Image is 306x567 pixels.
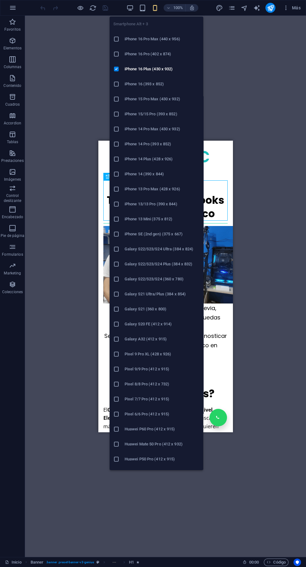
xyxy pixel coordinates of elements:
[125,200,200,208] h6: iPhone 13/13 Pro (390 x 844)
[125,410,200,418] h6: Pixel 6/6 Pro (412 x 915)
[125,35,200,43] h6: iPhone 16 Pro Max (440 x 956)
[189,5,195,11] i: Al redimensionar, ajustar el nivel de zoom automáticamente para ajustarse al dispositivo elegido.
[76,4,84,12] button: Haz clic para salir del modo de previsualización y seguir editando
[1,233,24,238] p: Pie de página
[4,64,22,69] p: Columnas
[125,305,200,313] h6: Galaxy S21 (360 x 800)
[31,559,44,566] span: Haz clic para seleccionar y doble clic para editar
[1,158,23,163] p: Prestaciones
[125,155,200,163] h6: iPhone 14 Plus (428 x 926)
[241,4,248,12] i: Navegador
[2,289,23,294] p: Colecciones
[46,559,94,566] span: . banner .preset-banner-v3-genius
[125,125,200,133] h6: iPhone 14 Pro Max (430 x 932)
[4,121,21,126] p: Accordion
[125,365,200,373] h6: Pixel 9/9 Pro (412 x 915)
[125,455,200,463] h6: Huawei P50 Pro (412 x 915)
[280,3,303,13] button: Más
[125,290,200,298] h6: Galaxy S21 Ultra/Plus (384 x 854)
[125,335,200,343] h6: Galaxy A32 (412 x 915)
[267,4,274,12] i: Publicar
[125,230,200,238] h6: iPhone SE (2nd gen) (375 x 667)
[125,170,200,178] h6: iPhone 14 (390 x 844)
[125,110,200,118] h6: iPhone 15/15 Pro (393 x 852)
[253,4,260,12] i: AI Writer
[125,185,200,193] h6: iPhone 13 Pro Max (428 x 926)
[89,4,96,12] i: Volver a cargar página
[2,252,23,257] p: Formularios
[5,559,22,566] a: Haz clic para cancelar la selección y doble clic para abrir páginas
[3,46,22,51] p: Elementos
[240,4,248,12] button: navigator
[267,559,286,566] span: Código
[125,140,200,148] h6: iPhone 14 Pro (393 x 852)
[228,4,235,12] i: Páginas (Ctrl+Alt+S)
[125,245,200,253] h6: Galaxy S22/S23/S24 Ultra (384 x 824)
[125,440,200,448] h6: Huawei Mate 50 Pro (412 x 932)
[253,4,260,12] button: text_generator
[283,5,301,11] span: Más
[125,395,200,403] h6: Pixel 7/7 Pro (412 x 915)
[125,320,200,328] h6: Galaxy S20 FE (412 x 914)
[265,3,275,13] button: publish
[264,559,289,566] button: Código
[125,95,200,103] h6: iPhone 15 Pro Max (430 x 932)
[125,65,200,73] h6: iPhone 16 Plus (430 x 932)
[215,4,223,12] button: design
[125,275,200,283] h6: Galaxy S22/S23/S24 (360 x 780)
[173,4,183,12] h6: 100%
[2,214,23,219] p: Encabezado
[5,102,20,107] p: Cuadros
[7,139,18,144] p: Tablas
[96,560,99,564] i: Este elemento es un preajuste personalizable
[4,271,21,276] p: Marketing
[294,559,301,566] button: Usercentrics
[125,215,200,223] h6: iPhone 13 Mini (375 x 812)
[125,50,200,58] h6: iPhone 16 Pro (402 x 874)
[125,260,200,268] h6: Galaxy S22/S23/S24 Plus (384 x 832)
[125,425,200,433] h6: Huawei P60 Pro (412 x 915)
[89,4,96,12] button: reload
[4,177,21,182] p: Imágenes
[31,559,139,566] nav: breadcrumb
[228,4,235,12] button: pages
[3,83,21,88] p: Contenido
[249,559,259,566] span: 00 00
[125,380,200,388] h6: Pixel 8/8 Pro (412 x 732)
[125,80,200,88] h6: iPhone 16 (393 x 852)
[4,27,21,32] p: Favoritos
[254,560,254,564] span: :
[164,4,186,12] button: 100%
[129,559,134,566] span: Haz clic para seleccionar y doble clic para editar
[125,350,200,358] h6: Pixel 9 Pro XL (428 x 926)
[243,559,259,566] h6: Tiempo de la sesión
[216,4,223,12] i: Diseño (Ctrl+Alt+Y)
[136,560,139,564] i: El elemento contiene una animación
